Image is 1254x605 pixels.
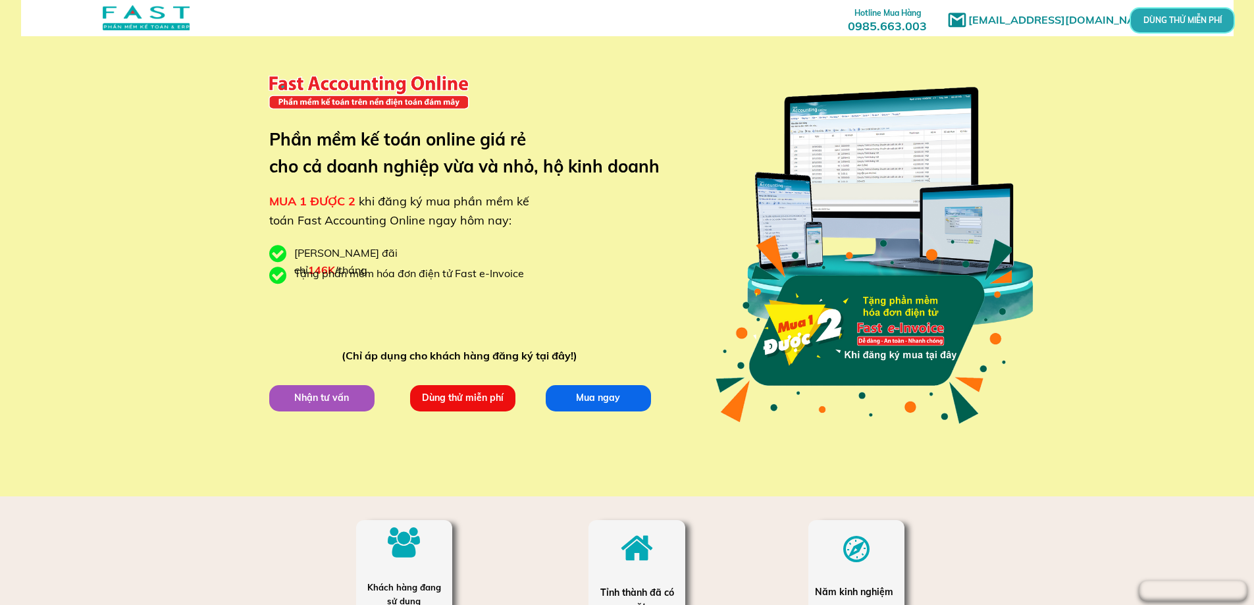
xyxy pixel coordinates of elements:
span: 146K [308,263,335,276]
div: (Chỉ áp dụng cho khách hàng đăng ký tại đây!) [342,348,583,365]
h3: Phần mềm kế toán online giá rẻ cho cả doanh nghiệp vừa và nhỏ, hộ kinh doanh [269,126,679,180]
span: Hotline Mua Hàng [854,8,921,18]
p: Nhận tư vấn [269,385,375,411]
div: [PERSON_NAME] đãi chỉ /tháng [294,245,465,278]
p: Mua ngay [546,385,651,411]
span: MUA 1 ĐƯỢC 2 [269,194,355,209]
div: Tặng phần mềm hóa đơn điện tử Fast e-Invoice [294,265,534,282]
h3: 0985.663.003 [833,5,941,33]
p: Dùng thử miễn phí [410,385,515,411]
h1: [EMAIL_ADDRESS][DOMAIN_NAME] [968,12,1163,29]
div: Năm kinh nghiệm [815,585,897,599]
span: khi đăng ký mua phần mềm kế toán Fast Accounting Online ngay hôm nay: [269,194,529,228]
